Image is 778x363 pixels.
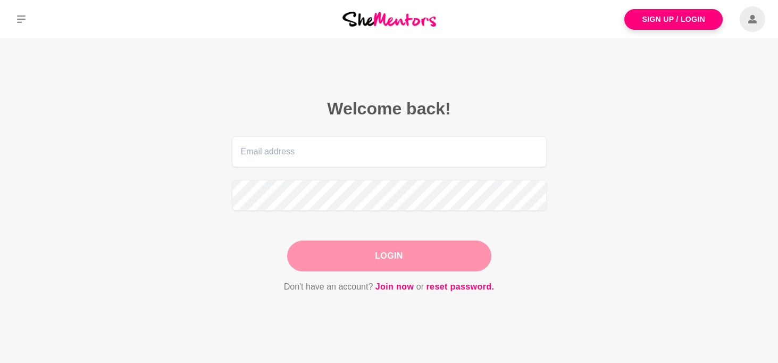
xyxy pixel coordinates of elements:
input: Email address [232,136,547,167]
p: Don't have an account? or [232,280,547,294]
a: reset password. [426,280,494,294]
h2: Welcome back! [232,98,547,119]
img: She Mentors Logo [342,12,436,26]
a: Sign Up / Login [624,9,723,30]
a: Join now [375,280,414,294]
